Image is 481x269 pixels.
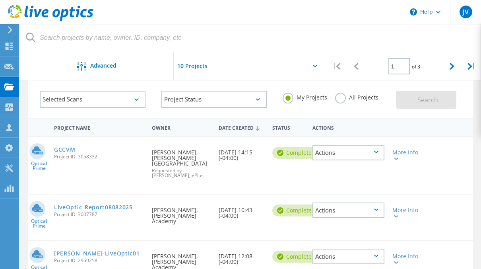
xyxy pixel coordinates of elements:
span: of 3 [412,63,420,70]
div: Complete [272,147,320,159]
span: Search [417,96,438,104]
span: Advanced [90,63,116,68]
button: Search [396,91,456,109]
span: Requested by [PERSON_NAME], ePlus [152,168,211,178]
a: [PERSON_NAME]-LiveOptic01 [54,251,140,256]
div: Complete [272,251,320,263]
span: Project ID: 2959258 [54,258,144,263]
div: Selected Scans [40,91,145,108]
div: More Info [392,150,420,161]
div: Project Status [161,91,267,108]
div: Project Name [50,120,148,134]
svg: \n [410,8,417,16]
div: [PERSON_NAME], [PERSON_NAME] Academy [148,195,215,232]
div: Actions [312,249,385,264]
a: GCCVM [54,147,76,152]
div: Owner [148,120,215,134]
label: My Projects [283,93,327,100]
span: Project ID: 3058332 [54,154,144,159]
div: Status [268,120,308,134]
div: Actions [312,203,385,218]
span: JV [463,9,469,15]
div: Actions [308,120,389,134]
a: Live Optics Dashboard [8,17,93,22]
span: Optical Prime [28,161,50,171]
div: | [327,52,346,80]
div: Complete [272,205,320,216]
span: Optical Prime [28,219,50,228]
div: [DATE] 10:43 (-04:00) [215,195,268,226]
div: Date Created [215,120,268,135]
label: All Projects [335,93,378,100]
div: More Info [392,253,420,265]
div: More Info [392,207,420,218]
div: [PERSON_NAME], [PERSON_NAME][GEOGRAPHIC_DATA] [148,137,215,186]
div: [DATE] 14:15 (-04:00) [215,137,268,169]
a: LiveOptic_Report08082025 [54,205,133,210]
span: Project ID: 3007787 [54,212,144,217]
div: Actions [312,145,385,160]
div: | [462,52,481,80]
